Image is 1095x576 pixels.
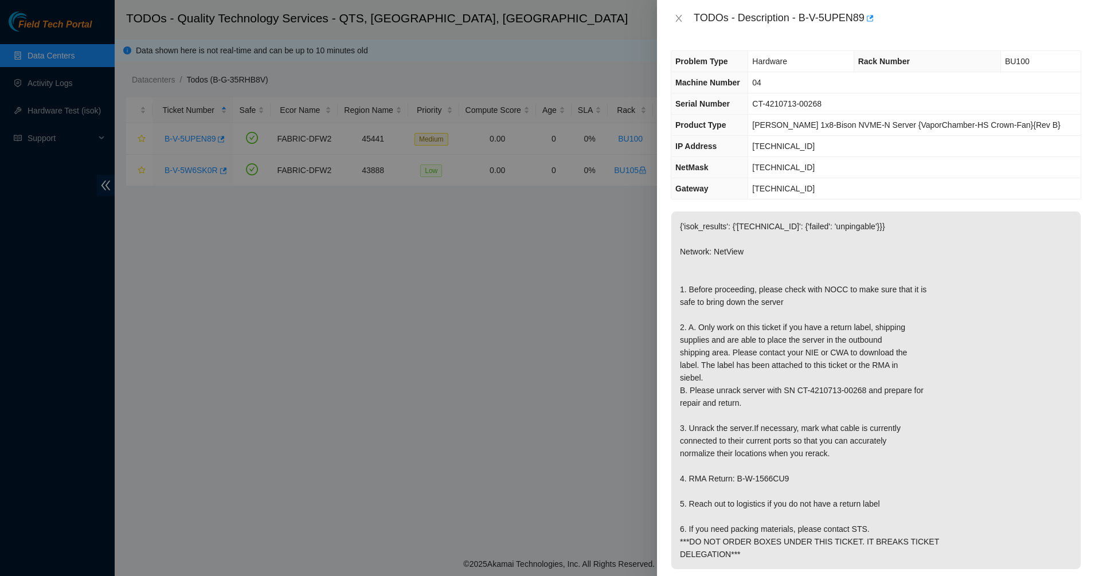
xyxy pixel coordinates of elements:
span: Rack Number [858,57,910,66]
span: BU100 [1005,57,1030,66]
div: TODOs - Description - B-V-5UPEN89 [694,9,1081,28]
span: Product Type [675,120,726,130]
span: close [674,14,683,23]
span: Hardware [752,57,787,66]
span: Gateway [675,184,709,193]
span: [TECHNICAL_ID] [752,142,815,151]
span: 04 [752,78,761,87]
span: [PERSON_NAME] 1x8-Bison NVME-N Server {VaporChamber-HS Crown-Fan}{Rev B} [752,120,1060,130]
span: IP Address [675,142,717,151]
p: {'isok_results': {'[TECHNICAL_ID]': {'failed': 'unpingable'}}} Network: NetView 1. Before proceed... [671,211,1081,569]
span: CT-4210713-00268 [752,99,822,108]
span: Problem Type [675,57,728,66]
span: Serial Number [675,99,730,108]
span: [TECHNICAL_ID] [752,163,815,172]
span: [TECHNICAL_ID] [752,184,815,193]
button: Close [671,13,687,24]
span: NetMask [675,163,709,172]
span: Machine Number [675,78,740,87]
